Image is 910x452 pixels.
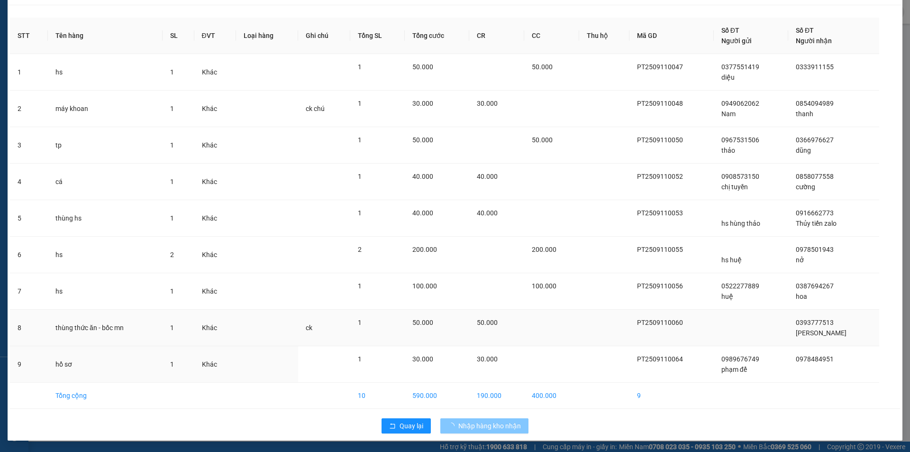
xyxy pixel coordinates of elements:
[721,220,760,227] span: hs hùng thảo
[382,418,431,434] button: rollbackQuay lại
[721,173,759,180] span: 0908573150
[721,183,748,191] span: chị tuyền
[579,18,629,54] th: Thu hộ
[170,251,174,258] span: 2
[532,63,553,71] span: 50.000
[412,319,433,326] span: 50.000
[796,282,834,290] span: 0387694267
[236,18,298,54] th: Loại hàng
[637,209,683,217] span: PT2509110053
[637,100,683,107] span: PT2509110048
[358,319,362,326] span: 1
[170,324,174,332] span: 1
[721,355,759,363] span: 0989676749
[358,355,362,363] span: 1
[440,418,528,434] button: Nhập hàng kho nhận
[358,282,362,290] span: 1
[524,18,579,54] th: CC
[48,383,163,409] td: Tổng cộng
[194,200,236,237] td: Khác
[10,127,48,164] td: 3
[194,127,236,164] td: Khác
[412,63,433,71] span: 50.000
[721,366,747,373] span: phạm để
[637,246,683,253] span: PT2509110055
[358,173,362,180] span: 1
[796,110,813,118] span: thanh
[412,136,433,144] span: 50.000
[170,105,174,112] span: 1
[412,355,433,363] span: 30.000
[796,293,807,300] span: hoa
[306,324,312,332] span: ck
[524,383,579,409] td: 400.000
[477,100,498,107] span: 30.000
[477,173,498,180] span: 40.000
[358,209,362,217] span: 1
[796,147,811,154] span: dũng
[637,63,683,71] span: PT2509110047
[194,164,236,200] td: Khác
[796,319,834,326] span: 0393777513
[721,256,742,264] span: hs huệ
[10,91,48,127] td: 2
[48,273,163,310] td: hs
[721,100,759,107] span: 0949062062
[358,246,362,253] span: 2
[477,209,498,217] span: 40.000
[163,18,194,54] th: SL
[637,173,683,180] span: PT2509110052
[10,164,48,200] td: 4
[350,18,404,54] th: Tổng SL
[412,209,433,217] span: 40.000
[637,355,683,363] span: PT2509110064
[194,273,236,310] td: Khác
[170,214,174,222] span: 1
[796,220,837,227] span: Thủy tiến zalo
[194,91,236,127] td: Khác
[194,18,236,54] th: ĐVT
[796,209,834,217] span: 0916662773
[721,110,736,118] span: Nam
[796,63,834,71] span: 0333911155
[721,63,759,71] span: 0377551419
[637,282,683,290] span: PT2509110056
[350,383,404,409] td: 10
[477,319,498,326] span: 50.000
[10,200,48,237] td: 5
[10,237,48,273] td: 6
[170,287,174,295] span: 1
[170,178,174,185] span: 1
[358,63,362,71] span: 1
[298,18,350,54] th: Ghi chú
[48,164,163,200] td: cá
[48,91,163,127] td: máy khoan
[796,355,834,363] span: 0978484951
[10,310,48,346] td: 8
[48,127,163,164] td: tp
[358,100,362,107] span: 1
[721,27,739,34] span: Số ĐT
[412,246,437,253] span: 200.000
[405,383,470,409] td: 590.000
[637,319,683,326] span: PT2509110060
[532,246,556,253] span: 200.000
[170,141,174,149] span: 1
[796,256,804,264] span: nở
[412,282,437,290] span: 100.000
[194,310,236,346] td: Khác
[448,423,458,429] span: loading
[469,18,524,54] th: CR
[532,136,553,144] span: 50.000
[194,54,236,91] td: Khác
[796,246,834,253] span: 0978501943
[477,355,498,363] span: 30.000
[721,136,759,144] span: 0967531506
[796,37,832,45] span: Người nhận
[629,18,714,54] th: Mã GD
[796,183,815,191] span: cường
[629,383,714,409] td: 9
[400,421,423,431] span: Quay lại
[389,423,396,430] span: rollback
[170,68,174,76] span: 1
